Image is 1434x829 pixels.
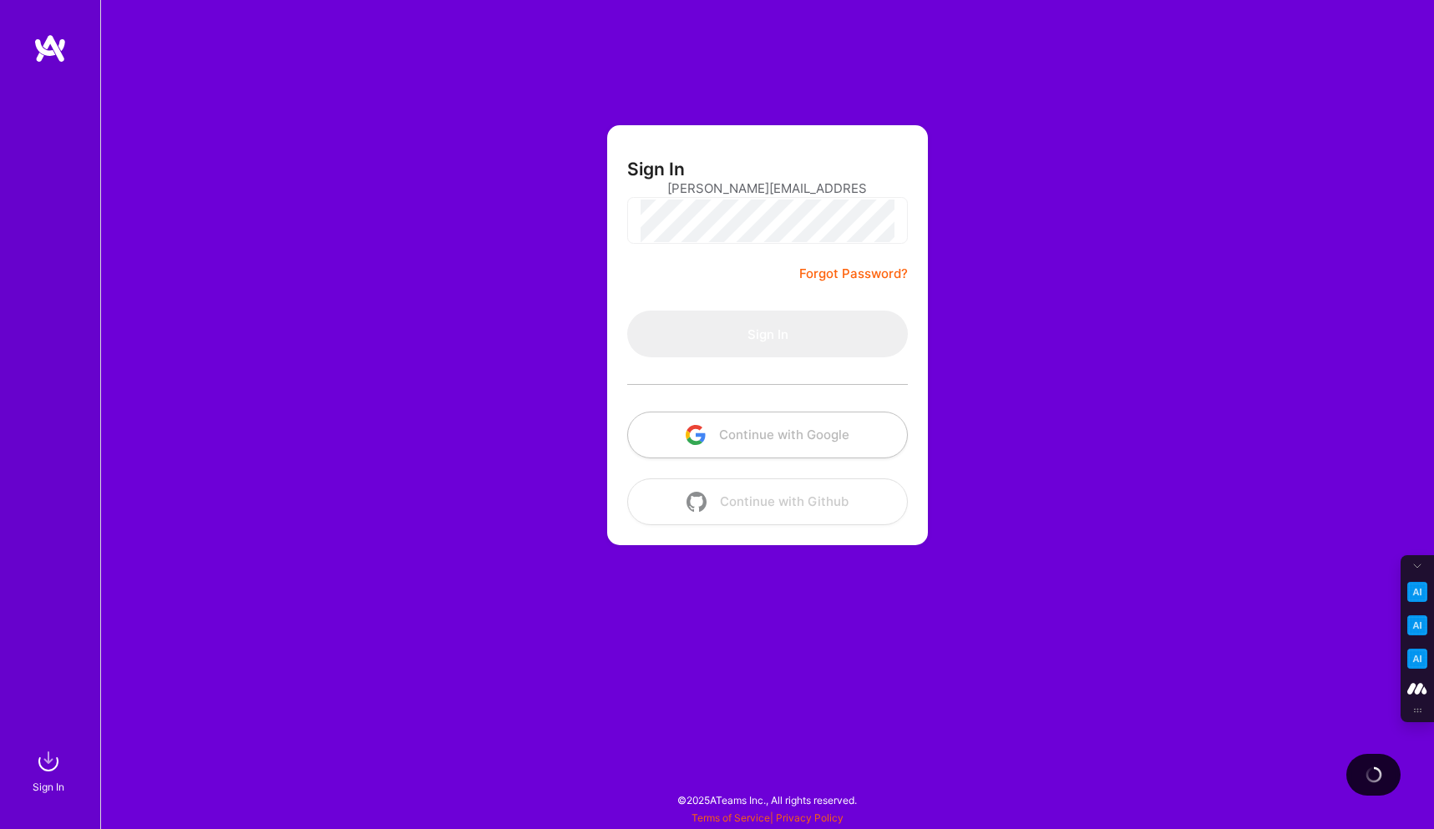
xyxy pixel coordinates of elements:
a: Terms of Service [692,811,770,824]
img: logo [33,33,67,63]
a: Forgot Password? [799,264,908,284]
img: icon [686,425,706,445]
a: sign inSign In [35,745,65,796]
div: © 2025 ATeams Inc., All rights reserved. [100,779,1434,821]
div: Sign In [33,778,64,796]
button: Continue with Github [627,478,908,525]
img: sign in [32,745,65,778]
img: Key Point Extractor icon [1407,582,1427,602]
h3: Sign In [627,159,685,179]
input: Email... [667,167,868,210]
a: Privacy Policy [776,811,844,824]
img: Jargon Buster icon [1407,649,1427,669]
img: Email Tone Analyzer icon [1407,615,1427,635]
img: icon [687,492,707,512]
button: Continue with Google [627,412,908,458]
button: Sign In [627,311,908,357]
span: | [692,811,844,824]
img: loading [1366,766,1382,783]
